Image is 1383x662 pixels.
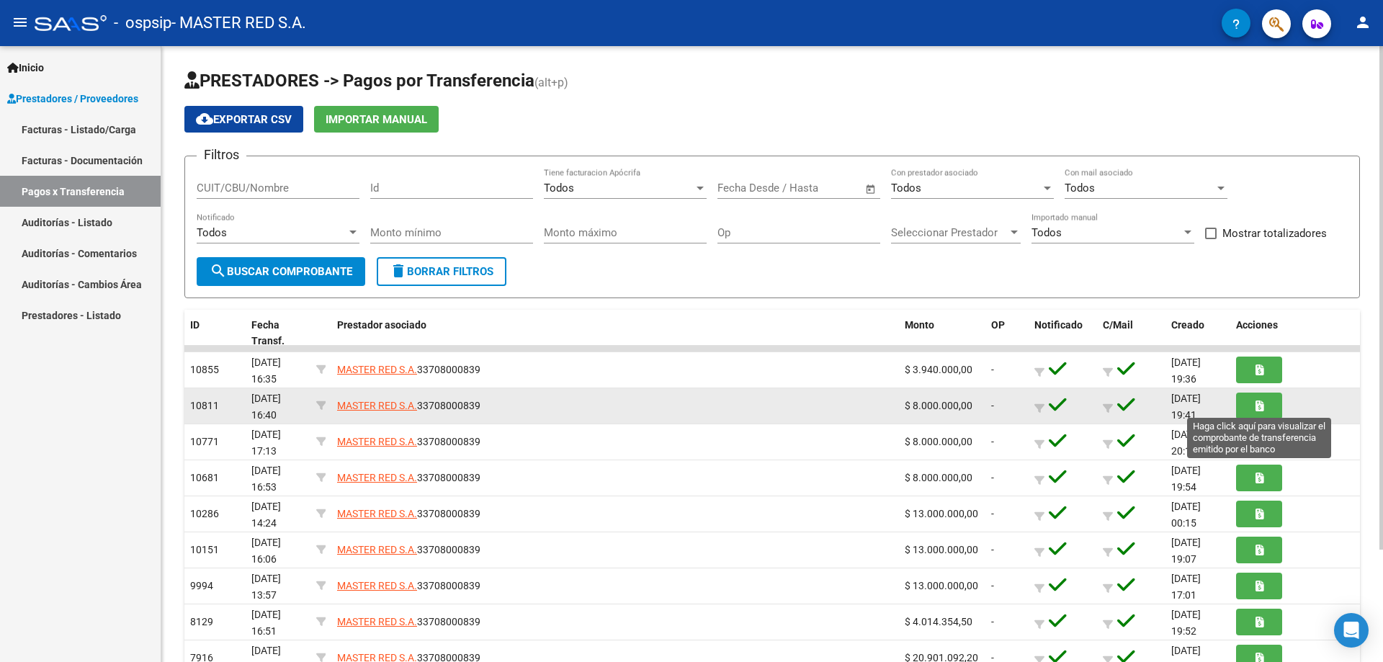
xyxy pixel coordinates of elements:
[1354,14,1371,31] mat-icon: person
[905,364,972,375] span: $ 3.940.000,00
[184,310,246,357] datatable-header-cell: ID
[7,91,138,107] span: Prestadores / Proveedores
[190,436,219,447] span: 10771
[326,113,427,126] span: Importar Manual
[1171,573,1201,601] span: [DATE] 17:01
[251,537,281,565] span: [DATE] 16:06
[184,71,534,91] span: PRESTADORES -> Pagos por Transferencia
[905,544,978,555] span: $ 13.000.000,00
[184,106,303,133] button: Exportar CSV
[251,573,281,601] span: [DATE] 13:57
[390,265,493,278] span: Borrar Filtros
[12,14,29,31] mat-icon: menu
[197,145,246,165] h3: Filtros
[1171,609,1201,637] span: [DATE] 19:52
[377,257,506,286] button: Borrar Filtros
[337,508,480,519] span: 33708000839
[891,226,1008,239] span: Seleccionar Prestador
[991,544,994,555] span: -
[1171,357,1201,385] span: [DATE] 19:36
[337,364,480,375] span: 33708000839
[251,501,281,529] span: [DATE] 14:24
[314,106,439,133] button: Importar Manual
[190,400,219,411] span: 10811
[1171,319,1204,331] span: Creado
[991,436,994,447] span: -
[1171,537,1201,565] span: [DATE] 19:07
[1171,429,1201,457] span: [DATE] 20:15
[1171,465,1201,493] span: [DATE] 19:54
[337,472,480,483] span: 33708000839
[251,357,281,385] span: [DATE] 16:35
[1065,182,1095,194] span: Todos
[1034,319,1083,331] span: Notificado
[390,262,407,279] mat-icon: delete
[1029,310,1097,357] datatable-header-cell: Notificado
[905,508,978,519] span: $ 13.000.000,00
[337,616,417,627] span: MASTER RED S.A.
[1097,310,1165,357] datatable-header-cell: C/Mail
[251,429,281,457] span: [DATE] 17:13
[789,182,859,194] input: Fecha fin
[985,310,1029,357] datatable-header-cell: OP
[337,508,417,519] span: MASTER RED S.A.
[905,616,972,627] span: $ 4.014.354,50
[337,436,417,447] span: MASTER RED S.A.
[7,60,44,76] span: Inicio
[190,544,219,555] span: 10151
[337,364,417,375] span: MASTER RED S.A.
[544,182,574,194] span: Todos
[1031,226,1062,239] span: Todos
[991,400,994,411] span: -
[991,319,1005,331] span: OP
[899,310,985,357] datatable-header-cell: Monto
[196,110,213,128] mat-icon: cloud_download
[1103,319,1133,331] span: C/Mail
[905,400,972,411] span: $ 8.000.000,00
[905,436,972,447] span: $ 8.000.000,00
[337,580,417,591] span: MASTER RED S.A.
[251,465,281,493] span: [DATE] 16:53
[337,472,417,483] span: MASTER RED S.A.
[337,544,417,555] span: MASTER RED S.A.
[251,319,285,347] span: Fecha Transf.
[171,7,306,39] span: - MASTER RED S.A.
[190,508,219,519] span: 10286
[991,616,994,627] span: -
[190,364,219,375] span: 10855
[210,262,227,279] mat-icon: search
[1236,319,1278,331] span: Acciones
[1171,501,1201,529] span: [DATE] 00:15
[337,436,480,447] span: 33708000839
[1171,393,1201,421] span: [DATE] 19:41
[337,400,480,411] span: 33708000839
[190,319,200,331] span: ID
[114,7,171,39] span: - ospsip
[190,472,219,483] span: 10681
[251,393,281,421] span: [DATE] 16:40
[190,616,213,627] span: 8129
[991,580,994,591] span: -
[337,616,480,627] span: 33708000839
[891,182,921,194] span: Todos
[337,400,417,411] span: MASTER RED S.A.
[1165,310,1230,357] datatable-header-cell: Creado
[190,580,213,591] span: 9994
[905,319,934,331] span: Monto
[1222,225,1327,242] span: Mostrar totalizadores
[210,265,352,278] span: Buscar Comprobante
[863,181,880,197] button: Open calendar
[905,472,972,483] span: $ 8.000.000,00
[196,113,292,126] span: Exportar CSV
[246,310,310,357] datatable-header-cell: Fecha Transf.
[1334,613,1369,648] div: Open Intercom Messenger
[991,364,994,375] span: -
[717,182,776,194] input: Fecha inicio
[337,544,480,555] span: 33708000839
[337,319,426,331] span: Prestador asociado
[905,580,978,591] span: $ 13.000.000,00
[331,310,899,357] datatable-header-cell: Prestador asociado
[197,226,227,239] span: Todos
[1230,310,1360,357] datatable-header-cell: Acciones
[337,580,480,591] span: 33708000839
